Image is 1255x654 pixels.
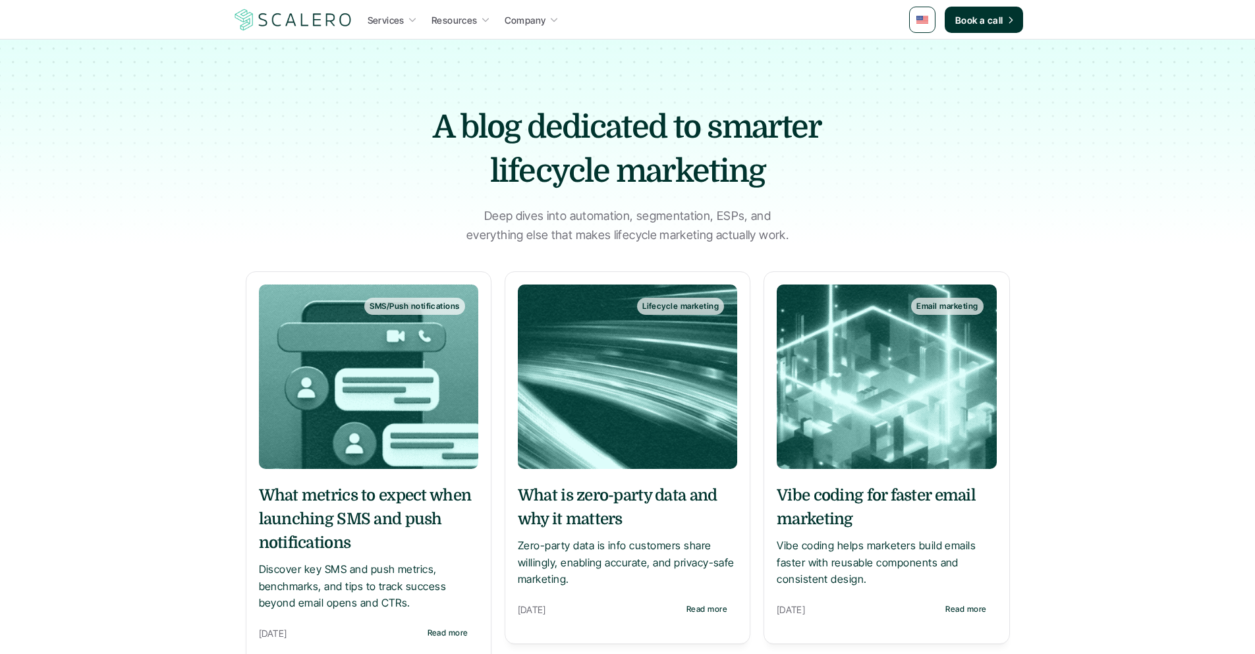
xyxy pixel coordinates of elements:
[777,483,996,531] h5: Vibe coding for faster email marketing
[259,483,478,612] a: What metrics to expect when launching SMS and push notificationsDiscover key SMS and push metrics...
[686,605,727,614] p: Read more
[945,605,996,614] a: Read more
[777,601,939,618] p: [DATE]
[945,605,986,614] p: Read more
[916,302,978,311] p: Email marketing
[777,285,996,469] a: Email marketing
[259,561,478,612] p: Discover key SMS and push metrics, benchmarks, and tips to track success beyond email opens and C...
[463,207,793,245] p: Deep dives into automation, segmentation, ESPs, and everything else that makes lifecycle marketin...
[686,605,737,614] a: Read more
[518,537,737,588] p: Zero-party data is info customers share willingly, enabling accurate, and privacy-safe marketing.
[428,628,468,638] p: Read more
[518,483,737,588] a: What is zero-party data and why it mattersZero-party data is info customers share willingly, enab...
[777,483,996,588] a: Vibe coding for faster email marketingVibe coding helps marketers build emails faster with reusab...
[945,7,1023,33] a: Book a call
[428,628,478,638] a: Read more
[518,285,737,469] a: Lifecycle marketing
[518,483,737,531] h5: What is zero-party data and why it matters
[259,285,478,469] a: SMS/Push notifications
[259,483,478,555] h5: What metrics to expect when launching SMS and push notifications
[518,601,680,618] p: [DATE]
[370,302,460,311] p: SMS/Push notifications
[397,105,858,194] h1: A blog dedicated to smarter lifecycle marketing
[432,13,478,27] p: Resources
[505,13,546,27] p: Company
[368,13,404,27] p: Services
[955,13,1003,27] p: Book a call
[259,625,421,641] p: [DATE]
[233,8,354,32] a: Scalero company logo
[777,537,996,588] p: Vibe coding helps marketers build emails faster with reusable components and consistent design.
[233,7,354,32] img: Scalero company logo
[642,302,719,311] p: Lifecycle marketing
